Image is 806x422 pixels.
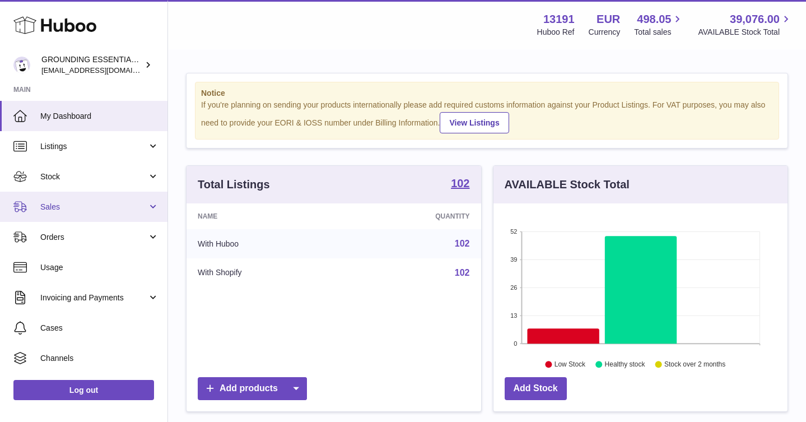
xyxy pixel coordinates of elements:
td: With Huboo [187,229,345,258]
h3: AVAILABLE Stock Total [505,177,630,192]
span: Invoicing and Payments [40,293,147,303]
text: Low Stock [554,360,585,368]
span: Channels [40,353,159,364]
text: 0 [514,340,517,347]
strong: 13191 [543,12,575,27]
th: Quantity [345,203,481,229]
span: My Dashboard [40,111,159,122]
a: Add products [198,377,307,400]
span: AVAILABLE Stock Total [698,27,793,38]
img: espenwkopperud@gmail.com [13,57,30,73]
span: Stock [40,171,147,182]
span: 498.05 [637,12,671,27]
span: Total sales [634,27,684,38]
div: GROUNDING ESSENTIALS INTERNATIONAL SLU [41,54,142,76]
text: 52 [510,228,517,235]
div: Huboo Ref [537,27,575,38]
a: 102 [455,239,470,248]
a: 39,076.00 AVAILABLE Stock Total [698,12,793,38]
text: 13 [510,312,517,319]
span: Orders [40,232,147,243]
div: Currency [589,27,621,38]
td: With Shopify [187,258,345,287]
span: Listings [40,141,147,152]
text: 26 [510,284,517,291]
span: Sales [40,202,147,212]
span: [EMAIL_ADDRESS][DOMAIN_NAME] [41,66,165,75]
th: Name [187,203,345,229]
a: 102 [451,178,469,191]
a: 102 [455,268,470,277]
span: 39,076.00 [730,12,780,27]
strong: EUR [597,12,620,27]
strong: Notice [201,88,773,99]
a: Log out [13,380,154,400]
span: Usage [40,262,159,273]
span: Cases [40,323,159,333]
text: Stock over 2 months [664,360,725,368]
a: 498.05 Total sales [634,12,684,38]
text: Healthy stock [604,360,645,368]
text: 39 [510,256,517,263]
strong: 102 [451,178,469,189]
a: View Listings [440,112,509,133]
h3: Total Listings [198,177,270,192]
div: If you're planning on sending your products internationally please add required customs informati... [201,100,773,133]
a: Add Stock [505,377,567,400]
